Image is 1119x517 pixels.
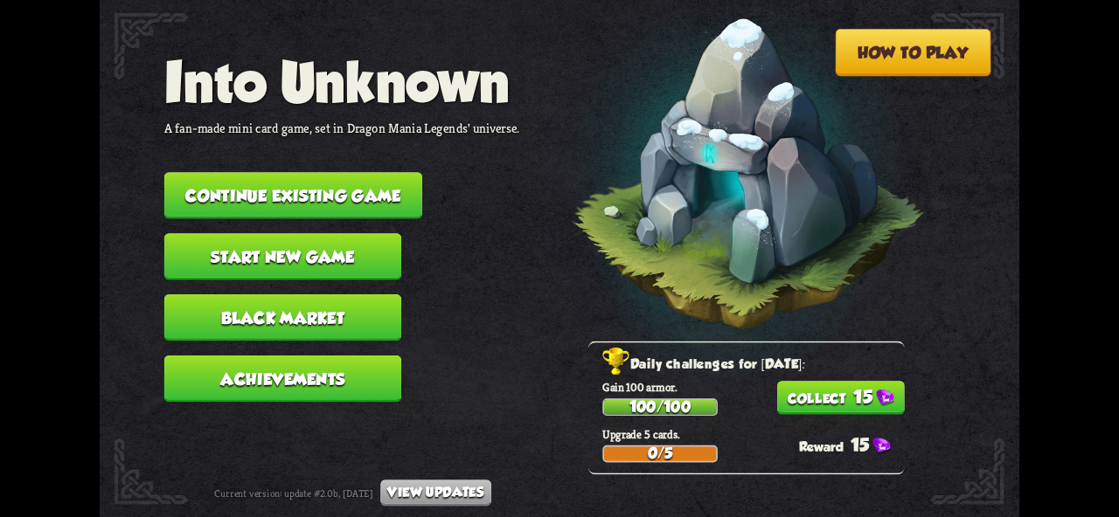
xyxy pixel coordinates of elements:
div: Current version: update #2.0b, [DATE] [214,479,491,506]
button: Achievements [164,355,401,402]
div: 100/100 [604,400,716,414]
p: Gain 100 armor. [602,380,904,395]
div: 15 [799,434,905,455]
img: Golden_Trophy_Icon.png [602,348,630,376]
h1: Into Unknown [164,51,520,114]
button: View updates [380,479,491,506]
button: 15 [777,381,905,415]
h2: Daily challenges for [DATE]: [602,354,904,376]
button: Black Market [164,294,401,341]
button: How to play [835,29,990,76]
button: Continue existing game [164,172,422,218]
div: 0/5 [604,446,716,460]
button: Start new game [164,233,401,279]
p: Upgrade 5 cards. [602,426,904,441]
p: A fan-made mini card game, set in Dragon Mania Legends' universe. [164,120,520,136]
